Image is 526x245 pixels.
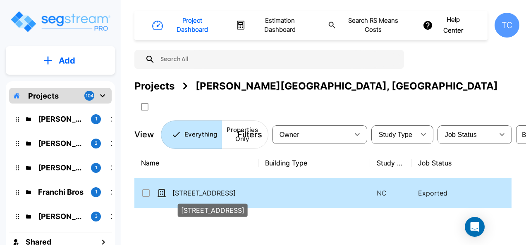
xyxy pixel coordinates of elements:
[95,164,97,171] p: 1
[222,120,268,149] button: Properties Only
[149,13,222,38] button: Project Dashboard
[495,13,519,38] div: TC
[377,188,405,198] p: NC
[373,123,415,146] div: Select
[167,16,218,35] h1: Project Dashboard
[38,113,84,125] p: Burtons Grill - Wayne, PA
[418,188,516,198] p: Exported
[95,213,98,220] p: 3
[134,128,154,141] p: View
[325,13,411,38] button: Search RS Means Costs
[421,12,473,39] button: Help Center
[172,188,255,198] p: [STREET_ADDRESS]
[38,186,84,198] p: Franchi Bros
[161,120,268,149] div: Platform
[95,188,97,196] p: 1
[155,50,400,69] input: Search All
[232,13,315,38] button: Estimation Dashboard
[340,16,406,35] h1: Search RS Means Costs
[38,138,84,149] p: Louis Chiasson
[465,217,485,237] div: Open Intercom Messenger
[38,162,84,173] p: Chris Gilleland - 618 N Carolina Ave
[38,211,84,222] p: Brian Sump - Urban Autocare
[280,131,299,138] span: Owner
[370,148,411,178] th: Study Type
[181,205,244,215] p: [STREET_ADDRESS]
[184,130,217,139] p: Everything
[59,54,75,67] p: Add
[411,148,523,178] th: Job Status
[28,90,59,101] p: Projects
[274,123,349,146] div: Select
[196,79,498,94] div: [PERSON_NAME][GEOGRAPHIC_DATA], [GEOGRAPHIC_DATA]
[86,92,93,99] p: 104
[445,131,477,138] span: Job Status
[134,79,175,94] div: Projects
[249,16,310,35] h1: Estimation Dashboard
[95,115,97,122] p: 1
[95,140,98,147] p: 2
[379,131,412,138] span: Study Type
[258,148,370,178] th: Building Type
[161,120,222,149] button: Everything
[136,99,153,115] button: SelectAll
[6,49,115,73] button: Add
[134,148,258,178] th: Name
[439,123,494,146] div: Select
[227,125,258,144] p: Properties Only
[10,10,111,33] img: Logo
